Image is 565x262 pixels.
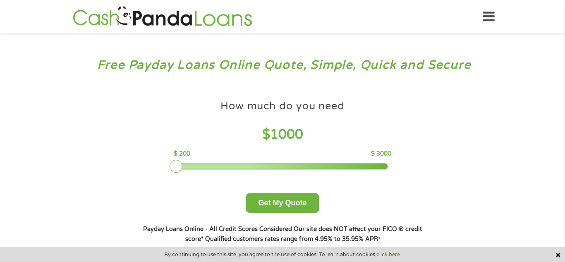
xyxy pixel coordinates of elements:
[143,226,292,233] strong: Payday Loans Online - All Credit Scores Considered
[205,236,380,243] strong: Qualified customers rates range from 4.95% to 35.95% APR¹
[270,127,303,142] span: 1000
[376,251,401,258] a: click here.
[24,58,541,73] h3: Free Payday Loans Online Quote, Simple, Quick and Secure
[164,252,401,257] span: By continuing to use this site, you agree to the use of cookies. To learn about cookies,
[185,226,422,243] strong: Our site does NOT affect your FICO ® credit score*
[220,99,345,113] h4: How much do you need
[174,126,391,143] h4: $
[371,149,391,159] p: $ 3000
[70,5,255,29] img: GetLoanNow Logo
[174,149,190,159] p: $ 200
[246,193,318,213] button: Get My Quote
